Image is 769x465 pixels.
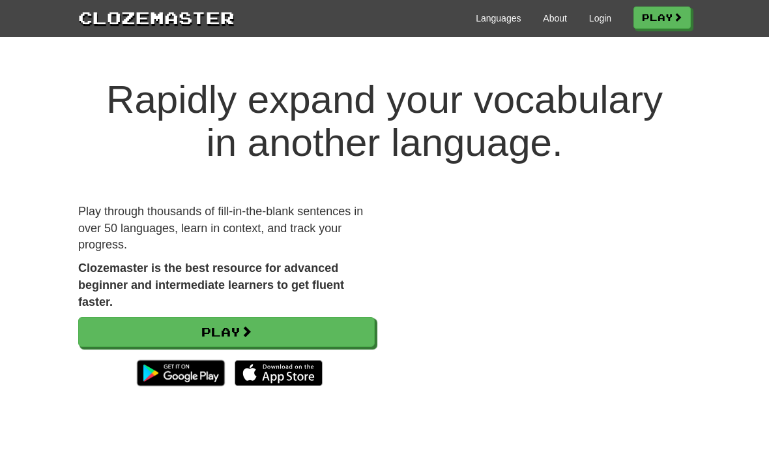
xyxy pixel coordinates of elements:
[476,12,521,25] a: Languages
[543,12,567,25] a: About
[78,262,344,308] strong: Clozemaster is the best resource for advanced beginner and intermediate learners to get fluent fa...
[78,5,235,29] a: Clozemaster
[589,12,611,25] a: Login
[78,203,375,254] p: Play through thousands of fill-in-the-blank sentences in over 50 languages, learn in context, and...
[78,317,375,347] a: Play
[130,353,231,393] img: Get it on Google Play
[633,7,691,29] a: Play
[235,360,323,386] img: Download_on_the_App_Store_Badge_US-UK_135x40-25178aeef6eb6b83b96f5f2d004eda3bffbb37122de64afbaef7...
